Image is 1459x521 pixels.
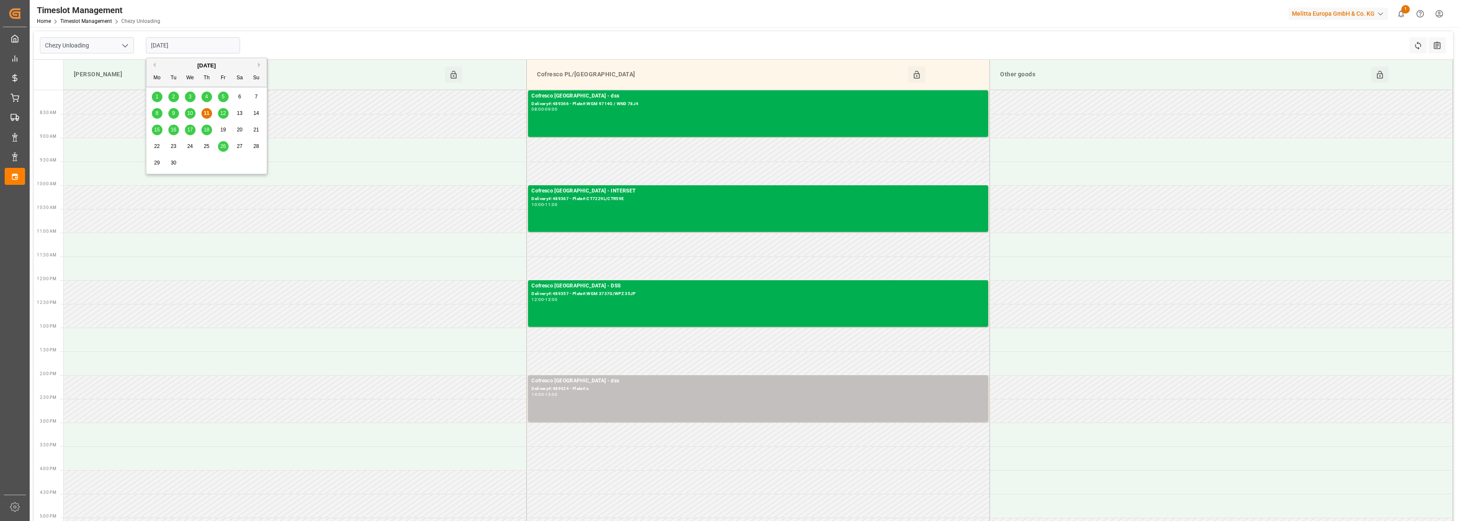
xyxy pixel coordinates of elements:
div: Delivery#:489424 - Plate#:x [531,385,985,393]
span: 25 [204,143,209,149]
div: Cofresco [GEOGRAPHIC_DATA] - dss [531,377,985,385]
div: Choose Saturday, September 27th, 2025 [235,141,245,152]
div: Choose Monday, September 1st, 2025 [152,92,162,102]
span: 3:00 PM [40,419,56,423]
span: 15 [154,127,159,133]
div: Choose Tuesday, September 2nd, 2025 [168,92,179,102]
button: open menu [118,39,131,52]
span: 23 [170,143,176,149]
span: 24 [187,143,193,149]
div: - [544,393,545,396]
input: DD-MM-YYYY [146,37,240,53]
span: 8 [156,110,159,116]
span: 10:30 AM [37,205,56,210]
div: We [185,73,196,84]
div: Tu [168,73,179,84]
div: Other goods [997,67,1371,83]
span: 30 [170,160,176,166]
div: Choose Thursday, September 18th, 2025 [201,125,212,135]
div: Choose Thursday, September 11th, 2025 [201,108,212,119]
input: Type to search/select [40,37,134,53]
div: Choose Wednesday, September 3rd, 2025 [185,92,196,102]
span: 2 [172,94,175,100]
div: Choose Saturday, September 20th, 2025 [235,125,245,135]
div: Choose Monday, September 22nd, 2025 [152,141,162,152]
span: 11:00 AM [37,229,56,234]
span: 2:30 PM [40,395,56,400]
div: Choose Thursday, September 25th, 2025 [201,141,212,152]
span: 6 [238,94,241,100]
span: 27 [237,143,242,149]
span: 12:30 PM [37,300,56,305]
div: Choose Monday, September 29th, 2025 [152,158,162,168]
div: Choose Friday, September 19th, 2025 [218,125,229,135]
div: Choose Sunday, September 28th, 2025 [251,141,262,152]
button: Next Month [258,62,263,67]
div: [DATE] [146,61,267,70]
span: 21 [253,127,259,133]
span: 20 [237,127,242,133]
span: 5 [222,94,225,100]
span: 10 [187,110,193,116]
span: 19 [220,127,226,133]
div: Cofresco PL/[GEOGRAPHIC_DATA] [534,67,908,83]
div: - [544,203,545,206]
div: Delivery#:489366 - Plate#:WGM 9714G / WND 78J4 [531,100,985,108]
div: Th [201,73,212,84]
span: 4 [205,94,208,100]
div: 12:00 [531,298,544,301]
div: 13:00 [545,298,557,301]
div: 09:00 [545,107,557,111]
span: 17 [187,127,193,133]
div: Choose Wednesday, September 10th, 2025 [185,108,196,119]
a: Home [37,18,51,24]
span: 1:30 PM [40,348,56,352]
span: 12 [220,110,226,116]
button: Help Center [1411,4,1430,23]
span: 13 [237,110,242,116]
div: Fr [218,73,229,84]
div: Melitta Europa GmbH & Co. KG [1289,8,1388,20]
span: 22 [154,143,159,149]
span: 11 [204,110,209,116]
div: Choose Friday, September 5th, 2025 [218,92,229,102]
span: 8:30 AM [40,110,56,115]
div: Sa [235,73,245,84]
div: 10:00 [531,203,544,206]
button: Melitta Europa GmbH & Co. KG [1289,6,1392,22]
span: 3 [189,94,192,100]
div: Choose Tuesday, September 30th, 2025 [168,158,179,168]
a: Timeslot Management [60,18,112,24]
span: 1 [156,94,159,100]
div: Delivery#:489367 - Plate#:CT7229L/CTR59E [531,195,985,203]
div: [PERSON_NAME] [70,67,445,83]
div: Cofresco [GEOGRAPHIC_DATA] - DSS [531,282,985,290]
div: Choose Sunday, September 21st, 2025 [251,125,262,135]
div: Choose Wednesday, September 24th, 2025 [185,141,196,152]
div: Cofresco [GEOGRAPHIC_DATA] - dss [531,92,985,100]
span: 4:30 PM [40,490,56,495]
span: 29 [154,160,159,166]
div: Su [251,73,262,84]
div: Choose Friday, September 12th, 2025 [218,108,229,119]
span: 1 [1401,5,1410,14]
div: Choose Wednesday, September 17th, 2025 [185,125,196,135]
span: 9:30 AM [40,158,56,162]
div: 14:00 [531,393,544,396]
span: 26 [220,143,226,149]
span: 16 [170,127,176,133]
div: Choose Thursday, September 4th, 2025 [201,92,212,102]
div: Choose Monday, September 15th, 2025 [152,125,162,135]
span: 14 [253,110,259,116]
span: 18 [204,127,209,133]
div: - [544,298,545,301]
div: Choose Sunday, September 14th, 2025 [251,108,262,119]
div: - [544,107,545,111]
span: 1:00 PM [40,324,56,329]
span: 9:00 AM [40,134,56,139]
div: Choose Monday, September 8th, 2025 [152,108,162,119]
div: 15:00 [545,393,557,396]
button: Previous Month [151,62,156,67]
span: 7 [255,94,258,100]
div: Choose Saturday, September 6th, 2025 [235,92,245,102]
